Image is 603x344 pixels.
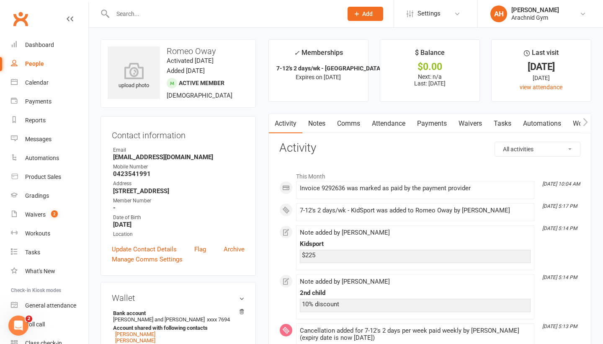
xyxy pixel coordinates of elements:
div: upload photo [108,62,160,90]
a: Flag [194,244,206,254]
a: Calendar [11,73,88,92]
div: Address [113,180,245,188]
span: Active member [179,80,224,86]
span: xxxx 7694 [207,316,230,323]
div: People [25,60,44,67]
input: Search... [110,8,337,20]
time: Activated [DATE] [167,57,214,65]
div: Product Sales [25,173,61,180]
div: Workouts [25,230,50,237]
a: Attendance [366,114,411,133]
div: General attendance [25,302,76,309]
div: Note added by [PERSON_NAME] [300,278,531,285]
div: [DATE] [499,62,583,71]
strong: 0423541991 [113,170,245,178]
div: Dashboard [25,41,54,48]
p: Next: n/a Last: [DATE] [388,73,472,87]
strong: [STREET_ADDRESS] [113,187,245,195]
div: Last visit [524,47,559,62]
div: 10% discount [302,301,528,308]
i: [DATE] 5:14 PM [542,225,577,231]
span: Settings [417,4,441,23]
div: $ Balance [415,47,445,62]
a: Clubworx [10,8,31,29]
i: [DATE] 10:04 AM [542,181,580,187]
button: Add [348,7,383,21]
a: Update Contact Details [112,244,177,254]
strong: Bank account [113,310,240,316]
div: Location [113,230,245,238]
h3: Contact information [112,127,245,140]
h3: Wallet [112,293,245,303]
a: Waivers 2 [11,205,88,224]
div: $225 [302,252,528,259]
div: Reports [25,117,46,124]
div: Email [113,146,245,154]
iframe: Intercom live chat [8,316,28,336]
div: Date of Birth [113,214,245,222]
div: Member Number [113,197,245,205]
a: Activity [269,114,302,133]
strong: Account shared with following contacts [113,325,240,331]
i: [DATE] 5:17 PM [542,203,577,209]
a: Dashboard [11,36,88,54]
a: Archive [224,244,245,254]
div: 7-12's 2 days/wk - KidSport was added to Romeo Oway by [PERSON_NAME] [300,207,531,214]
a: Automations [11,149,88,168]
a: Messages [11,130,88,149]
div: 2nd child [300,290,531,297]
i: ✓ [294,49,299,57]
strong: - [113,204,245,212]
a: Payments [11,92,88,111]
div: Mobile Number [113,163,245,171]
div: Waivers [25,211,46,218]
span: 2 [26,316,32,322]
div: AH [490,5,507,22]
div: $0.00 [388,62,472,71]
div: Invoice 9292636 was marked as paid by the payment provider [300,185,531,192]
span: Expires on [DATE] [296,74,341,80]
div: Arachnid Gym [511,14,559,21]
div: [DATE] [499,73,583,83]
span: Add [362,10,373,17]
div: Calendar [25,79,49,86]
strong: [DATE] [113,221,245,228]
a: Notes [302,114,331,133]
a: General attendance kiosk mode [11,296,88,315]
i: [DATE] 5:14 PM [542,274,577,280]
a: [PERSON_NAME] [115,337,155,344]
div: What's New [25,268,55,274]
div: [PERSON_NAME] [511,6,559,14]
div: Kidsport [300,241,531,248]
i: [DATE] 5:13 PM [542,323,577,329]
a: Comms [331,114,366,133]
div: Tasks [25,249,40,256]
a: What's New [11,262,88,281]
li: This Month [279,168,580,181]
a: Waivers [453,114,488,133]
a: [PERSON_NAME] [115,331,155,337]
div: Automations [25,155,59,161]
div: Payments [25,98,52,105]
div: Note added by [PERSON_NAME] [300,229,531,236]
time: Added [DATE] [167,67,205,75]
strong: [EMAIL_ADDRESS][DOMAIN_NAME] [113,153,245,161]
a: Reports [11,111,88,130]
div: Cancellation added for 7-12's 2 days per week paid weekly by [PERSON_NAME] (expiry date is now [D... [300,327,531,341]
div: Memberships [294,47,343,63]
h3: Activity [279,142,580,155]
a: Tasks [488,114,517,133]
a: view attendance [520,84,562,91]
a: Gradings [11,186,88,205]
a: Manage Comms Settings [112,254,183,264]
a: Workouts [11,224,88,243]
a: Payments [411,114,453,133]
h3: Romeo Oway [108,47,249,56]
a: Product Sales [11,168,88,186]
a: People [11,54,88,73]
a: Tasks [11,243,88,262]
strong: 7-12's 2 days/wk - [GEOGRAPHIC_DATA] [276,65,382,72]
span: [DEMOGRAPHIC_DATA] [167,92,232,99]
a: Roll call [11,315,88,334]
div: Messages [25,136,52,142]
